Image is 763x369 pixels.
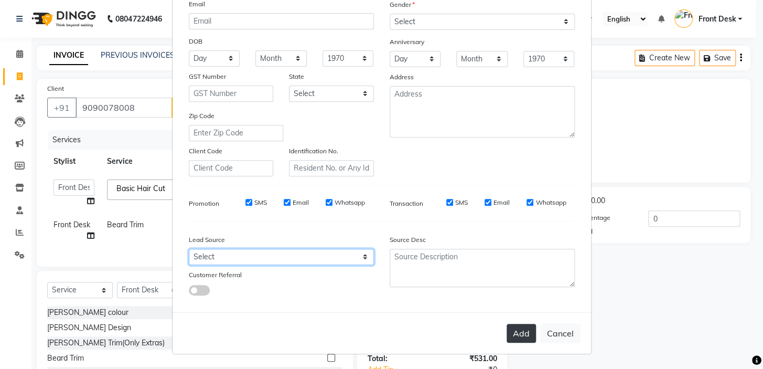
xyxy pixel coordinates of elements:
[254,198,267,207] label: SMS
[189,13,374,29] input: Email
[189,111,214,121] label: Zip Code
[189,86,274,102] input: GST Number
[189,160,274,176] input: Client Code
[540,323,581,343] button: Cancel
[189,125,283,141] input: Enter Zip Code
[335,198,365,207] label: Whatsapp
[189,270,242,280] label: Customer Referral
[455,198,468,207] label: SMS
[189,37,202,46] label: DOB
[390,37,424,47] label: Anniversary
[289,146,338,156] label: Identification No.
[390,199,423,208] label: Transaction
[293,198,309,207] label: Email
[189,72,226,81] label: GST Number
[390,235,426,245] label: Source Desc
[189,235,225,245] label: Lead Source
[189,199,219,208] label: Promotion
[535,198,566,207] label: Whatsapp
[189,146,222,156] label: Client Code
[493,198,510,207] label: Email
[289,72,304,81] label: State
[507,324,536,343] button: Add
[390,72,414,82] label: Address
[289,160,374,176] input: Resident No. or Any Id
